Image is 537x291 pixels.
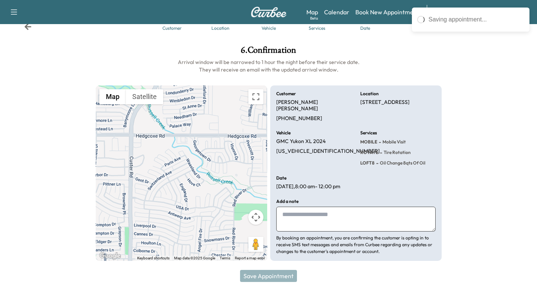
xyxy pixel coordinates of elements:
[248,210,263,225] button: Map camera controls
[211,26,229,30] div: Location
[306,8,318,17] a: MapBeta
[360,139,377,145] span: MOBILE
[220,256,230,260] a: Terms (opens in new tab)
[276,91,296,96] h6: Customer
[126,89,163,104] button: Show satellite imagery
[378,149,382,156] span: -
[98,251,122,261] img: Google
[98,251,122,261] a: Open this area in Google Maps (opens a new window)
[310,15,318,21] div: Beta
[375,159,378,167] span: -
[276,183,340,190] p: [DATE] , 8:00 am - 12:00 pm
[251,7,287,17] img: Curbee Logo
[276,176,286,180] h6: Date
[96,58,442,73] h6: Arrival window will be narrowed to 1 hour the night before their service date. They will receive ...
[276,115,322,122] p: [PHONE_NUMBER]
[276,131,291,135] h6: Vehicle
[381,139,406,145] span: Mobile Visit
[276,235,436,255] p: By booking an appointment, you are confirming the customer is opting in to receive SMS text messa...
[99,89,126,104] button: Show street map
[174,256,215,260] span: Map data ©2025 Google
[24,23,32,30] div: Back
[360,131,377,135] h6: Services
[235,256,265,260] a: Report a map error
[96,46,442,58] h1: 6 . Confirmation
[248,89,263,104] button: Toggle fullscreen view
[428,15,524,24] div: Saving appointment...
[248,237,263,252] button: Drag Pegman onto the map to open Street View
[162,26,182,30] div: Customer
[309,26,325,30] div: Services
[378,160,425,166] span: Oil Change 8qts of oil
[360,91,379,96] h6: Location
[137,256,170,261] button: Keyboard shortcuts
[360,26,370,30] div: Date
[262,26,276,30] div: Vehicle
[360,99,410,106] p: [STREET_ADDRESS]
[377,138,381,146] span: -
[355,8,419,17] a: Book New Appointment
[276,199,298,204] h6: Add a note
[276,148,380,155] p: [US_VEHICLE_IDENTIFICATION_NUMBER]
[276,99,352,112] p: [PERSON_NAME] [PERSON_NAME]
[276,138,326,145] p: GMC Yukon XL 2024
[360,160,375,166] span: LOFT8
[382,149,411,155] span: Tire rotation
[324,8,349,17] a: Calendar
[360,149,378,155] span: ROTATE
